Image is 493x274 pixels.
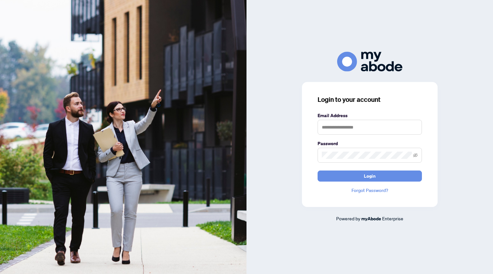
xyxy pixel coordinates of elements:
a: Forgot Password? [318,187,422,194]
span: Enterprise [382,215,403,221]
span: Powered by [336,215,360,221]
img: ma-logo [337,52,402,72]
a: myAbode [361,215,381,222]
label: Email Address [318,112,422,119]
button: Login [318,171,422,182]
span: eye-invisible [413,153,418,158]
h3: Login to your account [318,95,422,104]
label: Password [318,140,422,147]
span: Login [364,171,376,181]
